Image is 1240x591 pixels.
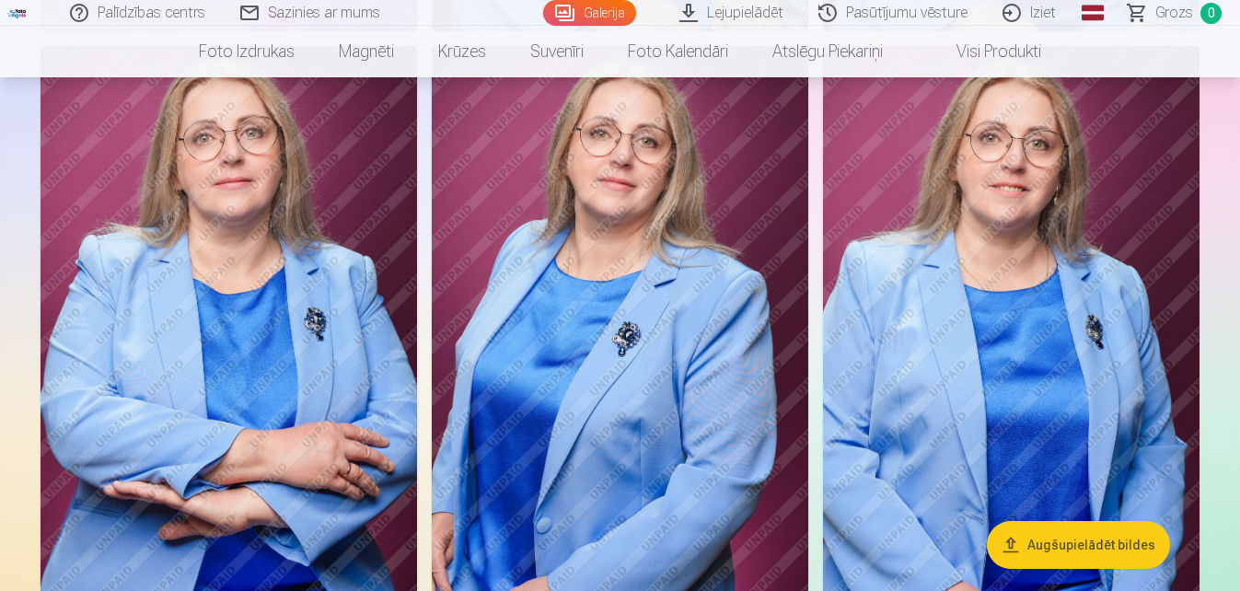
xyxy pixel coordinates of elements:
[7,7,28,18] img: /fa1
[508,26,606,77] a: Suvenīri
[987,521,1170,569] button: Augšupielādēt bildes
[1155,2,1193,24] span: Grozs
[1200,3,1222,24] span: 0
[905,26,1063,77] a: Visi produkti
[177,26,317,77] a: Foto izdrukas
[317,26,416,77] a: Magnēti
[416,26,508,77] a: Krūzes
[750,26,905,77] a: Atslēgu piekariņi
[606,26,750,77] a: Foto kalendāri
